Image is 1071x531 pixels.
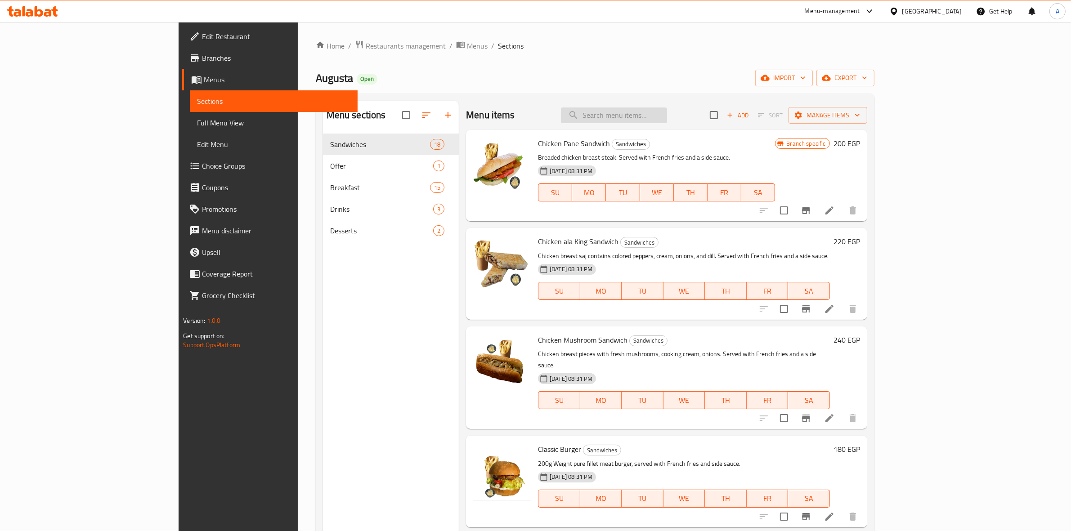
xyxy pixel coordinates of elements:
[708,183,741,201] button: FR
[752,108,789,122] span: Select section first
[824,511,835,522] a: Edit menu item
[498,40,524,51] span: Sections
[437,104,459,126] button: Add section
[667,394,702,407] span: WE
[207,315,221,326] span: 1.0.0
[723,108,752,122] button: Add
[538,333,627,347] span: Chicken Mushroom Sandwich
[630,335,667,346] span: Sandwiches
[538,490,580,508] button: SU
[783,139,829,148] span: Branch specific
[366,40,446,51] span: Restaurants management
[625,492,660,505] span: TU
[416,104,437,126] span: Sort sections
[745,186,771,199] span: SA
[708,394,743,407] span: TH
[833,137,860,150] h6: 200 EGP
[542,492,576,505] span: SU
[467,40,488,51] span: Menus
[182,241,358,263] a: Upsell
[197,139,350,150] span: Edit Menu
[795,506,817,527] button: Branch-specific-item
[775,507,793,526] span: Select to update
[625,285,660,298] span: TU
[584,285,618,298] span: MO
[546,167,596,175] span: [DATE] 08:31 PM
[449,40,453,51] li: /
[466,108,515,122] h2: Menu items
[323,155,459,177] div: Offer1
[663,391,705,409] button: WE
[747,282,789,300] button: FR
[609,186,636,199] span: TU
[538,458,830,469] p: 200g Weight pure fillet meat burger, served with French fries and side sauce.
[538,348,830,371] p: Chicken breast pieces with fresh mushrooms, cooking cream, onions. Served with French fries and a...
[433,204,444,214] div: items
[183,339,240,351] a: Support.OpsPlatform
[182,263,358,285] a: Coverage Report
[762,72,806,84] span: import
[621,237,658,248] span: Sandwiches
[824,303,835,314] a: Edit menu item
[202,268,350,279] span: Coverage Report
[197,96,350,107] span: Sections
[741,183,775,201] button: SA
[708,285,743,298] span: TH
[357,74,377,85] div: Open
[792,492,826,505] span: SA
[667,285,702,298] span: WE
[561,107,667,123] input: search
[705,391,747,409] button: TH
[202,247,350,258] span: Upsell
[183,315,205,326] span: Version:
[708,492,743,505] span: TH
[833,443,860,455] h6: 180 EGP
[583,445,621,455] div: Sandwiches
[538,235,618,248] span: Chicken ala King Sandwich
[805,6,860,17] div: Menu-management
[606,183,640,201] button: TU
[667,492,702,505] span: WE
[433,161,444,171] div: items
[842,200,864,221] button: delete
[473,137,531,195] img: Chicken Pane Sandwich
[538,442,581,456] span: Classic Burger
[434,205,444,214] span: 3
[580,282,622,300] button: MO
[538,152,775,163] p: Breaded chicken breast steak. Served with French fries and a side sauce.
[723,108,752,122] span: Add item
[323,220,459,241] div: Desserts2
[546,265,596,273] span: [DATE] 08:31 PM
[622,490,663,508] button: TU
[330,161,433,171] span: Offer
[902,6,962,16] div: [GEOGRAPHIC_DATA]
[473,235,531,293] img: Chicken ala King Sandwich
[792,394,826,407] span: SA
[546,473,596,481] span: [DATE] 08:31 PM
[824,413,835,424] a: Edit menu item
[330,182,430,193] span: Breakfast
[433,225,444,236] div: items
[795,407,817,429] button: Branch-specific-item
[775,201,793,220] span: Select to update
[182,47,358,69] a: Branches
[747,490,789,508] button: FR
[202,225,350,236] span: Menu disclaimer
[705,490,747,508] button: TH
[747,391,789,409] button: FR
[622,391,663,409] button: TU
[397,106,416,125] span: Select all sections
[190,112,358,134] a: Full Menu View
[202,31,350,42] span: Edit Restaurant
[795,200,817,221] button: Branch-specific-item
[202,182,350,193] span: Coupons
[833,235,860,248] h6: 220 EGP
[788,391,830,409] button: SA
[580,391,622,409] button: MO
[542,186,569,199] span: SU
[190,134,358,155] a: Edit Menu
[190,90,358,112] a: Sections
[473,334,531,391] img: Chicken Mushroom Sandwich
